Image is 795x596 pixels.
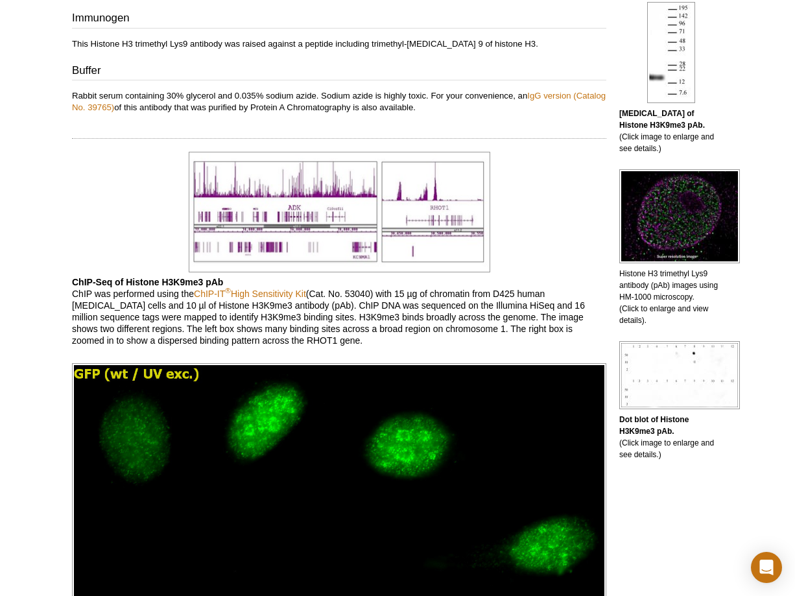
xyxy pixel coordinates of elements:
sup: ® [225,286,231,294]
b: [MEDICAL_DATA] of Histone H3K9me3 pAb. [619,109,705,130]
p: This Histone H3 trimethyl Lys9 antibody was raised against a peptide including trimethyl-[MEDICAL... [72,38,606,50]
b: Dot blot of Histone H3K9me3 pAb. [619,415,689,436]
img: Histone H3K9me3 antibody tested by ChIP-Seq. [189,152,490,272]
a: ChIP-IT®High Sensitivity Kit [194,289,306,299]
p: (Click image to enlarge and see details.) [619,414,723,460]
img: Histone H3 trimethyl Lys9 antibody (pAb) images using HM-1000 microscopy. [619,169,740,263]
h3: Buffer [72,63,606,81]
p: Histone H3 trimethyl Lys9 antibody (pAb) images using HM-1000 microscopy. (Click to enlarge and v... [619,268,723,326]
b: ChIP-Seq of Histone H3K9me3 pAb [72,277,223,287]
p: Rabbit serum containing 30% glycerol and 0.035% sodium azide. Sodium azide is highly toxic. For y... [72,90,606,113]
p: (Click image to enlarge and see details.) [619,108,723,154]
p: ChIP was performed using the (Cat. No. 53040) with 15 µg of chromatin from D425 human [MEDICAL_DA... [72,276,606,346]
div: Open Intercom Messenger [751,552,782,583]
h3: Immunogen [72,10,606,29]
img: Histone H3K9me3 antibody (pAb) tested by Western blot. [647,2,695,103]
img: Histone H3K9me3 antibody (pAb) tested by dot blot analysis. [619,341,740,409]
